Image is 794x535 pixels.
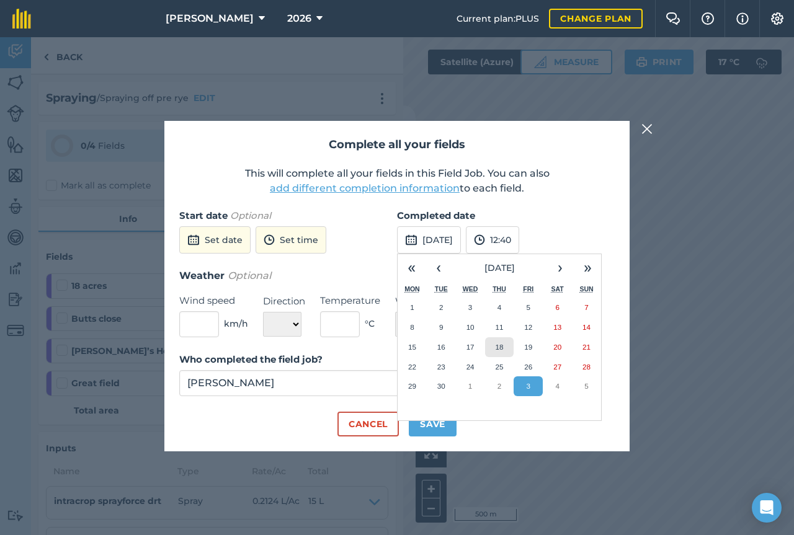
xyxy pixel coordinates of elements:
button: 7 September 2025 [572,298,601,317]
abbr: Wednesday [463,285,478,293]
button: 28 September 2025 [572,357,601,377]
button: › [546,254,574,281]
abbr: Friday [523,285,533,293]
abbr: 26 September 2025 [524,363,532,371]
abbr: 22 September 2025 [408,363,416,371]
img: svg+xml;base64,PD94bWwgdmVyc2lvbj0iMS4wIiBlbmNvZGluZz0idXRmLTgiPz4KPCEtLSBHZW5lcmF0b3I6IEFkb2JlIE... [405,232,417,247]
button: 9 September 2025 [427,317,456,337]
button: 3 September 2025 [456,298,485,317]
abbr: 14 September 2025 [582,323,591,331]
button: 17 September 2025 [456,337,485,357]
abbr: 1 October 2025 [468,382,472,390]
abbr: 4 October 2025 [555,382,559,390]
abbr: 2 September 2025 [439,303,443,311]
button: 20 September 2025 [543,337,572,357]
em: Optional [230,210,271,221]
button: 29 September 2025 [398,376,427,396]
abbr: 10 September 2025 [466,323,475,331]
span: km/h [224,317,248,330]
button: Save [409,412,457,436]
abbr: 23 September 2025 [437,363,445,371]
span: [PERSON_NAME] [166,11,254,26]
abbr: 28 September 2025 [582,363,591,371]
abbr: Sunday [579,285,593,293]
label: Direction [263,294,305,309]
abbr: 5 October 2025 [584,382,588,390]
abbr: 9 September 2025 [439,323,443,331]
abbr: Saturday [551,285,564,293]
abbr: 11 September 2025 [495,323,503,331]
button: Cancel [337,412,399,436]
label: Temperature [320,293,380,308]
button: » [574,254,601,281]
span: Current plan : PLUS [457,12,539,25]
button: 24 September 2025 [456,357,485,377]
button: « [398,254,425,281]
abbr: 8 September 2025 [410,323,414,331]
abbr: 30 September 2025 [437,382,445,390]
strong: Who completed the field job? [179,353,323,365]
abbr: 20 September 2025 [553,343,561,351]
button: 2 October 2025 [485,376,514,396]
button: 4 September 2025 [485,298,514,317]
p: This will complete all your fields in this Field Job. You can also to each field. [179,166,615,196]
abbr: 3 September 2025 [468,303,472,311]
button: 26 September 2025 [514,357,543,377]
button: 19 September 2025 [514,337,543,357]
button: [DATE] [397,226,461,254]
div: Open Intercom Messenger [752,493,782,523]
span: 2026 [287,11,311,26]
span: [DATE] [484,262,515,273]
label: Wind speed [179,293,248,308]
img: Two speech bubbles overlapping with the left bubble in the forefront [666,12,680,25]
strong: Completed date [397,210,475,221]
abbr: 19 September 2025 [524,343,532,351]
button: Set time [256,226,326,254]
button: 27 September 2025 [543,357,572,377]
abbr: 13 September 2025 [553,323,561,331]
button: 16 September 2025 [427,337,456,357]
abbr: 5 September 2025 [527,303,530,311]
button: 23 September 2025 [427,357,456,377]
button: [DATE] [452,254,546,281]
abbr: Monday [404,285,420,293]
button: 1 September 2025 [398,298,427,317]
img: svg+xml;base64,PD94bWwgdmVyc2lvbj0iMS4wIiBlbmNvZGluZz0idXRmLTgiPz4KPCEtLSBHZW5lcmF0b3I6IEFkb2JlIE... [474,232,485,247]
button: 5 September 2025 [514,298,543,317]
abbr: 4 September 2025 [497,303,501,311]
abbr: 7 September 2025 [584,303,588,311]
abbr: 2 October 2025 [497,382,501,390]
button: ‹ [425,254,452,281]
abbr: 25 September 2025 [495,363,503,371]
img: A cog icon [770,12,785,25]
button: 4 October 2025 [543,376,572,396]
button: 2 September 2025 [427,298,456,317]
abbr: 16 September 2025 [437,343,445,351]
label: Weather [395,294,457,309]
button: 11 September 2025 [485,317,514,337]
button: 15 September 2025 [398,337,427,357]
span: ° C [365,317,375,330]
button: 13 September 2025 [543,317,572,337]
abbr: 21 September 2025 [582,343,591,351]
img: svg+xml;base64,PD94bWwgdmVyc2lvbj0iMS4wIiBlbmNvZGluZz0idXRmLTgiPz4KPCEtLSBHZW5lcmF0b3I6IEFkb2JlIE... [264,232,275,247]
button: 1 October 2025 [456,376,485,396]
button: Set date [179,226,251,254]
abbr: 6 September 2025 [555,303,559,311]
button: 12 September 2025 [514,317,543,337]
button: 10 September 2025 [456,317,485,337]
abbr: 18 September 2025 [495,343,503,351]
img: A question mark icon [700,12,715,25]
button: 8 September 2025 [398,317,427,337]
button: 21 September 2025 [572,337,601,357]
button: 18 September 2025 [485,337,514,357]
button: 5 October 2025 [572,376,601,396]
abbr: 29 September 2025 [408,382,416,390]
em: Optional [228,270,271,281]
button: 14 September 2025 [572,317,601,337]
abbr: 3 October 2025 [527,382,530,390]
button: 12:40 [466,226,519,254]
img: svg+xml;base64,PD94bWwgdmVyc2lvbj0iMS4wIiBlbmNvZGluZz0idXRmLTgiPz4KPCEtLSBHZW5lcmF0b3I6IEFkb2JlIE... [187,232,200,247]
button: add different completion information [270,181,460,196]
abbr: Thursday [493,285,506,293]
